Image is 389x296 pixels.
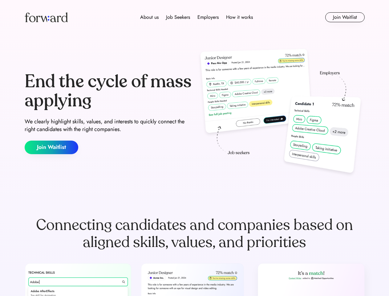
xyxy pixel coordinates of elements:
img: Forward logo [25,12,68,22]
button: Join Waitlist [325,12,365,22]
div: End the cycle of mass applying [25,72,192,110]
img: hero-image.png [197,47,365,179]
div: How it works [226,14,253,21]
div: We clearly highlight skills, values, and interests to quickly connect the right candidates with t... [25,118,192,133]
div: About us [140,14,159,21]
div: Employers [197,14,219,21]
div: Connecting candidates and companies based on aligned skills, values, and priorities [25,216,365,251]
button: Join Waitlist [25,141,78,154]
div: Job Seekers [166,14,190,21]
